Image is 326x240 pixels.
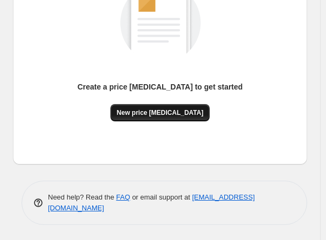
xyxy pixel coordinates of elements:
[110,104,210,121] button: New price [MEDICAL_DATA]
[116,193,130,201] a: FAQ
[130,193,192,201] span: or email support at
[78,81,243,92] p: Create a price [MEDICAL_DATA] to get started
[117,108,204,117] span: New price [MEDICAL_DATA]
[48,193,116,201] span: Need help? Read the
